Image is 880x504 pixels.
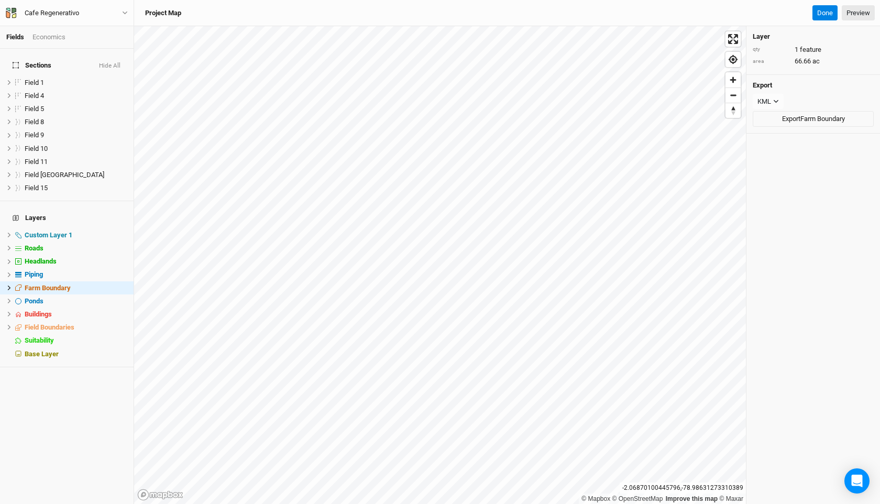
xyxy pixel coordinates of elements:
span: Farm Boundary [25,284,71,292]
div: Field 5 [25,105,127,113]
div: Open Intercom Messenger [844,468,870,494]
a: Maxar [719,495,743,502]
span: Field Boundaries [25,323,74,331]
span: Suitability [25,336,54,344]
div: Ponds [25,297,127,305]
div: Farm Boundary [25,284,127,292]
div: Headlands [25,257,127,266]
div: Field 8 [25,118,127,126]
div: qty [753,46,789,53]
button: Cafe Regenerativo [5,7,128,19]
div: Field 13 Headland Field [25,171,127,179]
div: Piping [25,270,127,279]
div: KML [757,96,771,107]
button: KML [753,94,784,109]
h3: Project Map [145,9,181,17]
div: 1 [753,45,874,54]
span: ac [812,57,820,66]
canvas: Map [134,26,746,504]
div: Field Boundaries [25,323,127,332]
a: OpenStreetMap [612,495,663,502]
span: Custom Layer 1 [25,231,72,239]
span: Piping [25,270,43,278]
a: Preview [842,5,875,21]
div: Custom Layer 1 [25,231,127,239]
button: Hide All [98,62,121,70]
a: Fields [6,33,24,41]
div: Buildings [25,310,127,319]
div: area [753,58,789,65]
span: Roads [25,244,43,252]
div: Cafe Regenerativo [25,8,79,18]
button: Zoom out [725,87,741,103]
span: feature [800,45,821,54]
button: ExportFarm Boundary [753,111,874,127]
span: Field 4 [25,92,44,100]
span: Field 5 [25,105,44,113]
div: Roads [25,244,127,253]
button: Reset bearing to north [725,103,741,118]
button: Zoom in [725,72,741,87]
div: 66.66 [753,57,874,66]
span: Buildings [25,310,52,318]
div: Economics [32,32,65,42]
span: Zoom out [725,88,741,103]
div: Field 10 [25,145,127,153]
div: Suitability [25,336,127,345]
span: Field 9 [25,131,44,139]
h4: Export [753,81,874,90]
h4: Layer [753,32,874,41]
div: Field 9 [25,131,127,139]
div: Field 11 [25,158,127,166]
div: Field 15 [25,184,127,192]
span: Headlands [25,257,57,265]
a: Mapbox [581,495,610,502]
span: Field 10 [25,145,48,152]
button: Find my location [725,52,741,67]
span: Field 8 [25,118,44,126]
button: Enter fullscreen [725,31,741,47]
div: Field 4 [25,92,127,100]
span: Field 11 [25,158,48,166]
span: Sections [13,61,51,70]
div: Field 1 [25,79,127,87]
span: Base Layer [25,350,59,358]
span: Field 1 [25,79,44,86]
button: Done [812,5,838,21]
div: -2.06870100445796 , -78.98631273310389 [620,483,746,494]
span: Ponds [25,297,43,305]
a: Mapbox logo [137,489,183,501]
a: Improve this map [666,495,718,502]
span: Field [GEOGRAPHIC_DATA] [25,171,104,179]
div: Base Layer [25,350,127,358]
span: Field 15 [25,184,48,192]
h4: Layers [6,207,127,228]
